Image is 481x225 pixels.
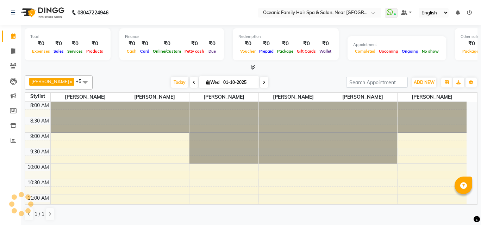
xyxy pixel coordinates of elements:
span: Products [85,49,105,54]
div: ₹0 [183,40,206,48]
div: ₹0 [206,40,218,48]
span: Wed [205,80,221,85]
span: Due [207,49,218,54]
span: +5 [76,78,87,84]
div: ₹0 [125,40,138,48]
div: ₹0 [238,40,257,48]
button: ADD NEW [412,78,436,87]
input: Search Appointment [346,77,408,88]
span: Completed [353,49,377,54]
span: Sales [52,49,65,54]
span: [PERSON_NAME] [259,93,328,101]
div: Stylist [25,93,50,100]
div: ₹0 [318,40,333,48]
span: [PERSON_NAME] [31,79,69,84]
div: ₹0 [138,40,151,48]
b: 08047224946 [77,3,108,22]
div: ₹0 [275,40,295,48]
div: ₹0 [85,40,105,48]
input: 2025-10-01 [221,77,256,88]
div: ₹0 [257,40,275,48]
span: Card [138,49,151,54]
div: 10:00 AM [26,164,50,171]
span: No show [420,49,441,54]
span: Services [65,49,85,54]
div: ₹0 [295,40,318,48]
div: 8:00 AM [29,102,50,109]
span: 1 / 1 [35,211,44,218]
span: Cash [125,49,138,54]
span: Petty cash [183,49,206,54]
a: x [69,79,72,84]
div: ₹0 [52,40,65,48]
span: [PERSON_NAME] [51,93,120,101]
span: Wallet [318,49,333,54]
span: Today [171,77,188,88]
span: Package [275,49,295,54]
span: Ongoing [400,49,420,54]
span: Gift Cards [295,49,318,54]
div: 10:30 AM [26,179,50,186]
div: Redemption [238,34,333,40]
div: 11:00 AM [26,194,50,202]
span: Expenses [30,49,52,54]
span: ADD NEW [414,80,435,85]
span: Upcoming [377,49,400,54]
div: Appointment [353,42,441,48]
span: Online/Custom [151,49,183,54]
div: ₹0 [151,40,183,48]
div: Finance [125,34,218,40]
div: ₹0 [30,40,52,48]
img: logo [18,3,66,22]
span: Voucher [238,49,257,54]
span: [PERSON_NAME] [120,93,189,101]
div: ₹0 [65,40,85,48]
div: 9:30 AM [29,148,50,155]
iframe: chat widget [451,197,474,218]
div: 8:30 AM [29,117,50,125]
div: 9:00 AM [29,133,50,140]
span: [PERSON_NAME] [328,93,397,101]
span: Prepaid [257,49,275,54]
div: Total [30,34,105,40]
span: [PERSON_NAME] [189,93,258,101]
span: [PERSON_NAME] [398,93,467,101]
